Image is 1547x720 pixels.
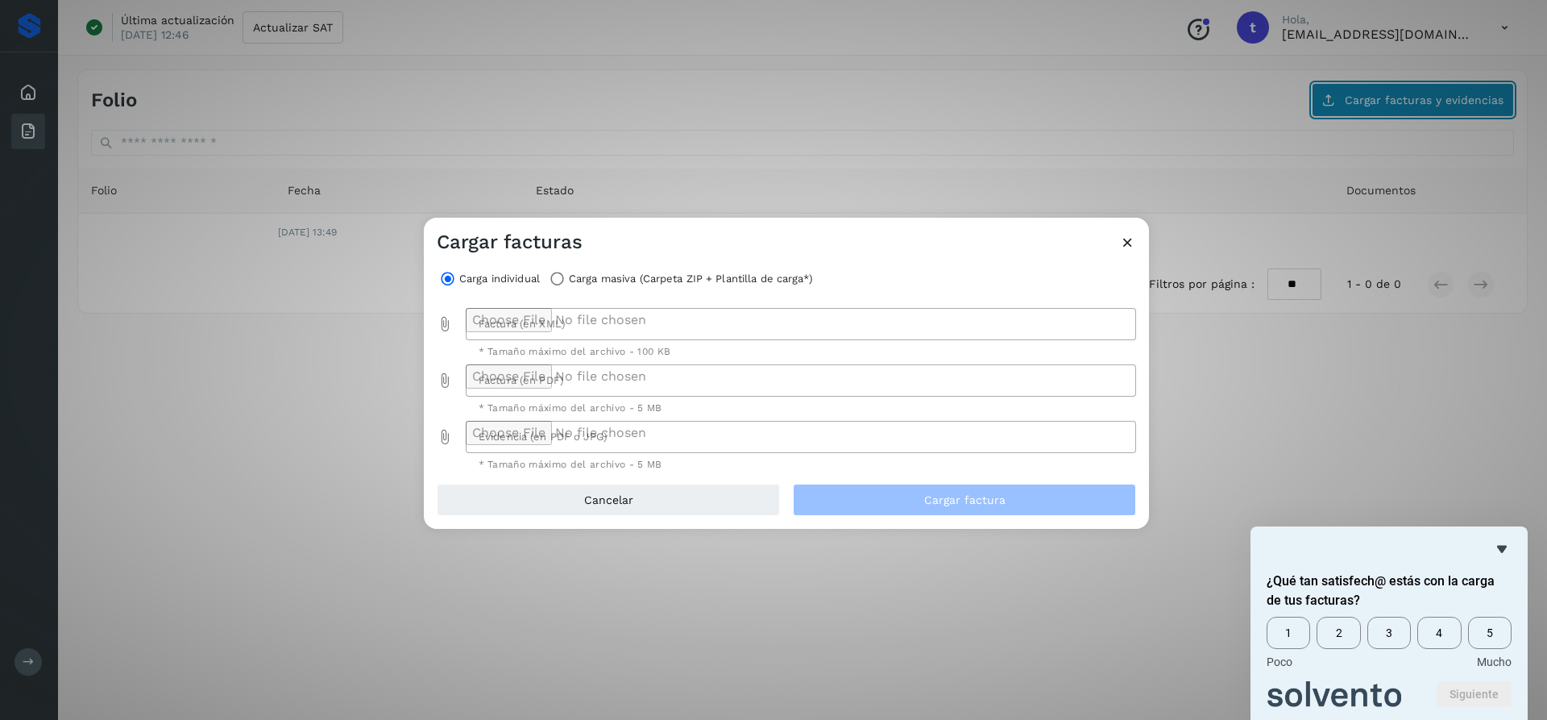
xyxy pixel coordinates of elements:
[459,268,540,290] label: Carga individual
[584,494,633,506] span: Cancelar
[1267,539,1512,707] div: ¿Qué tan satisfech@ estás con la carga de tus facturas? Select an option from 1 to 5, with 1 bein...
[1492,539,1512,559] button: Ocultar encuesta
[437,484,780,516] button: Cancelar
[569,268,813,290] label: Carga masiva (Carpeta ZIP + Plantilla de carga*)
[1267,572,1512,610] h2: ¿Qué tan satisfech@ estás con la carga de tus facturas? Select an option from 1 to 5, with 1 bein...
[793,484,1136,516] button: Cargar factura
[437,372,453,389] i: Factura (en PDF) prepended action
[479,460,1124,469] div: * Tamaño máximo del archivo - 5 MB
[1317,617,1360,649] span: 2
[1477,655,1512,668] span: Mucho
[1267,655,1292,668] span: Poco
[1267,617,1310,649] span: 1
[479,347,1124,356] div: * Tamaño máximo del archivo - 100 KB
[437,316,453,332] i: Factura (en XML) prepended action
[1417,617,1461,649] span: 4
[1367,617,1411,649] span: 3
[924,494,1006,506] span: Cargar factura
[1267,617,1512,668] div: ¿Qué tan satisfech@ estás con la carga de tus facturas? Select an option from 1 to 5, with 1 bein...
[1437,681,1512,707] button: Siguiente pregunta
[1468,617,1512,649] span: 5
[437,429,453,445] i: Evidencia (en PDF o JPG) prepended action
[437,231,583,254] h3: Cargar facturas
[479,403,1124,413] div: * Tamaño máximo del archivo - 5 MB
